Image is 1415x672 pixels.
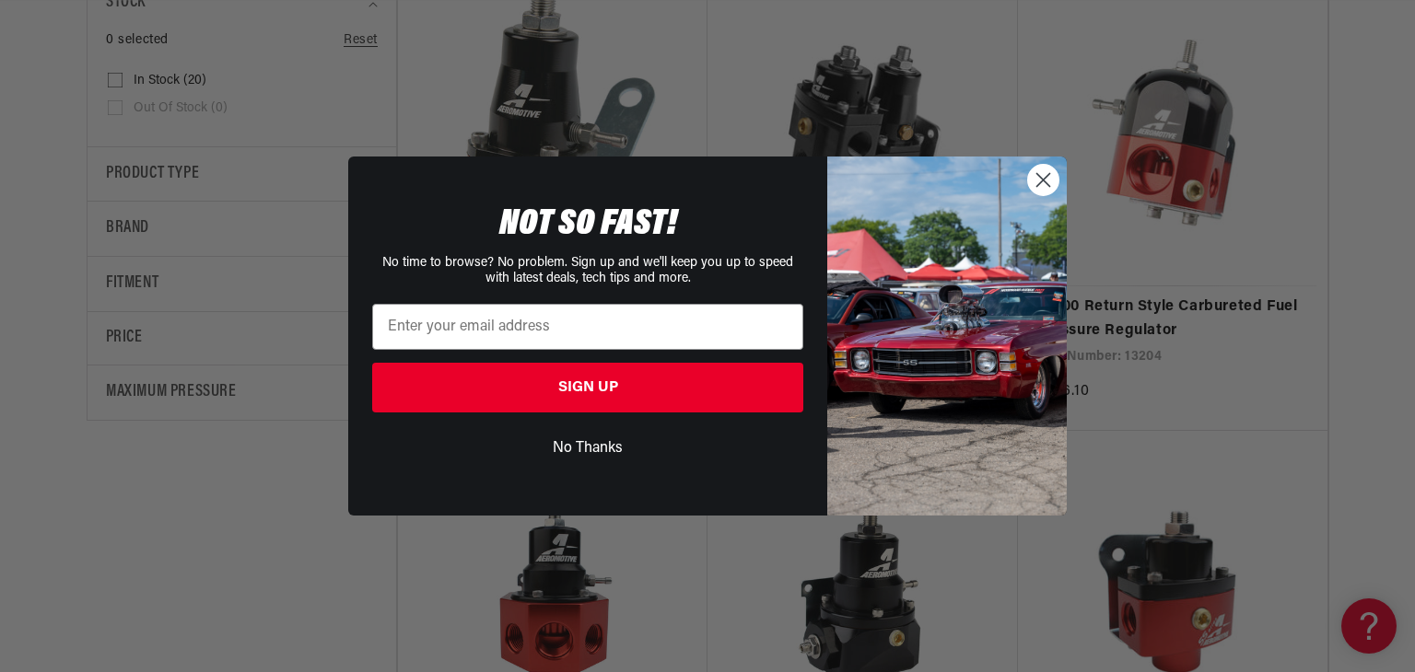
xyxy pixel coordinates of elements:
[372,363,803,412] button: SIGN UP
[1027,164,1059,196] button: Close dialog
[372,431,803,466] button: No Thanks
[372,304,803,350] input: Enter your email address
[382,256,793,285] span: No time to browse? No problem. Sign up and we'll keep you up to speed with latest deals, tech tip...
[499,206,677,243] span: NOT SO FAST!
[827,156,1067,516] img: 85cdd541-2605-488b-b08c-a5ee7b438a35.jpeg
